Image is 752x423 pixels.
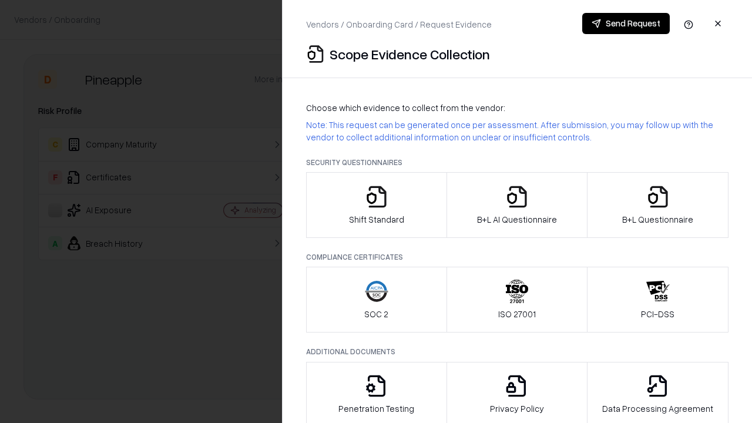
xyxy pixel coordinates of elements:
button: Send Request [582,13,670,34]
button: ISO 27001 [446,267,588,333]
p: SOC 2 [364,308,388,320]
p: Security Questionnaires [306,157,728,167]
p: Privacy Policy [490,402,544,415]
p: B+L AI Questionnaire [477,213,557,226]
p: ISO 27001 [498,308,536,320]
p: Additional Documents [306,347,728,357]
p: Shift Standard [349,213,404,226]
p: Data Processing Agreement [602,402,713,415]
p: Choose which evidence to collect from the vendor: [306,102,728,114]
p: Note: This request can be generated once per assessment. After submission, you may follow up with... [306,119,728,143]
button: PCI-DSS [587,267,728,333]
p: Penetration Testing [338,402,414,415]
p: Compliance Certificates [306,252,728,262]
button: Shift Standard [306,172,447,238]
p: Scope Evidence Collection [330,45,490,63]
p: B+L Questionnaire [622,213,693,226]
button: B+L Questionnaire [587,172,728,238]
button: SOC 2 [306,267,447,333]
p: PCI-DSS [641,308,674,320]
button: B+L AI Questionnaire [446,172,588,238]
p: Vendors / Onboarding Card / Request Evidence [306,18,492,31]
